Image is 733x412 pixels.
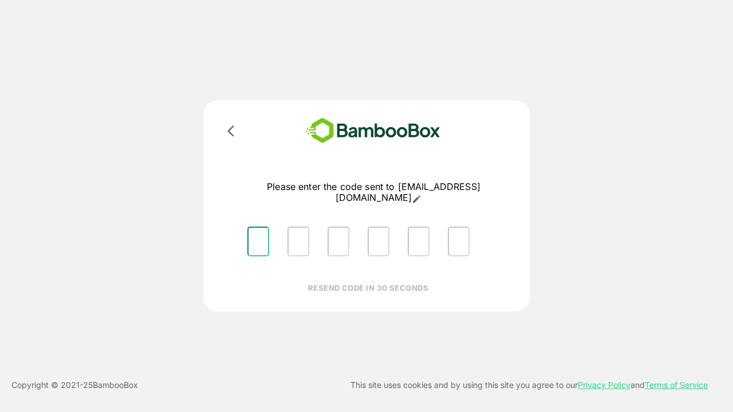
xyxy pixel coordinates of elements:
a: Privacy Policy [578,380,630,390]
input: Please enter OTP character 4 [368,227,389,256]
p: This site uses cookies and by using this site you agree to our and [350,378,708,392]
input: Please enter OTP character 2 [287,227,309,256]
img: bamboobox [289,114,457,147]
a: Terms of Service [645,380,708,390]
input: Please enter OTP character 6 [448,227,470,256]
input: Please enter OTP character 1 [247,227,269,256]
input: Please enter OTP character 3 [328,227,349,256]
input: Please enter OTP character 5 [408,227,429,256]
p: Please enter the code sent to [EMAIL_ADDRESS][DOMAIN_NAME] [238,181,509,204]
p: Copyright © 2021- 25 BambooBox [11,378,138,392]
